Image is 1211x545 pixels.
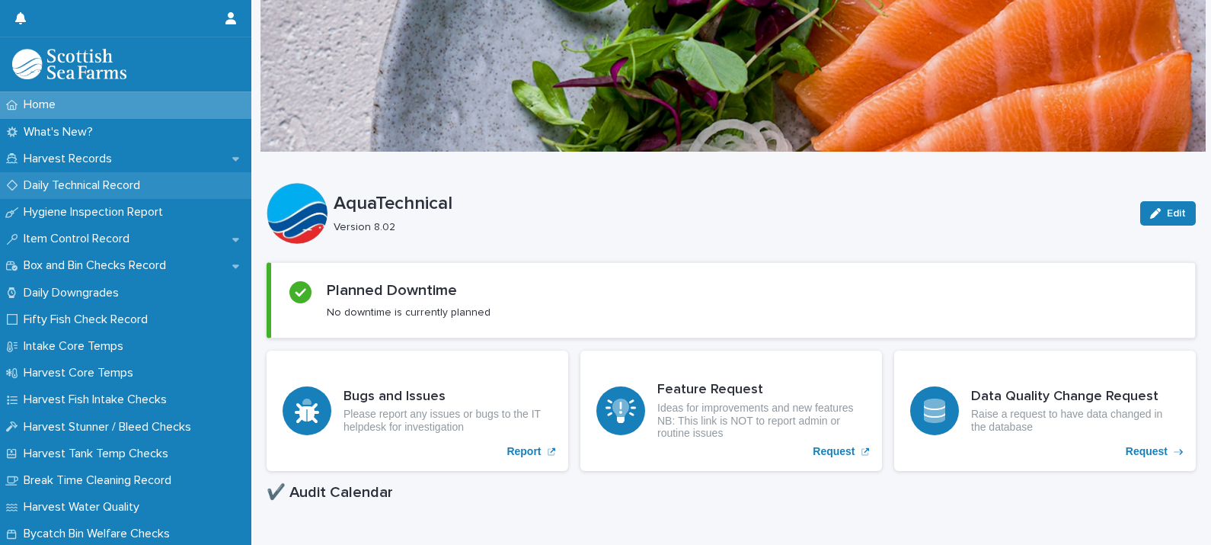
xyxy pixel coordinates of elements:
[18,258,178,273] p: Box and Bin Checks Record
[1140,201,1196,226] button: Edit
[813,445,855,458] p: Request
[971,389,1180,406] h3: Data Quality Change Request
[18,339,136,354] p: Intake Core Temps
[334,221,1122,234] p: Version 8.02
[18,447,181,461] p: Harvest Tank Temp Checks
[18,500,152,515] p: Harvest Water Quality
[18,125,105,139] p: What's New?
[18,473,184,488] p: Break Time Cleaning Record
[343,389,552,406] h3: Bugs and Issues
[18,286,131,300] p: Daily Downgrades
[18,98,68,112] p: Home
[506,445,541,458] p: Report
[267,483,1196,502] h1: ✔️ Audit Calendar
[18,313,160,327] p: Fifty Fish Check Record
[1126,445,1168,458] p: Request
[12,49,126,79] img: mMrefqRFQpe26GRNOUkG
[18,527,182,541] p: Bycatch Bin Welfare Checks
[334,193,1128,215] p: AquaTechnical
[327,306,490,319] p: No downtime is currently planned
[18,232,142,246] p: Item Control Record
[18,393,179,407] p: Harvest Fish Intake Checks
[657,382,866,399] h3: Feature Request
[18,152,124,166] p: Harvest Records
[657,402,866,440] p: Ideas for improvements and new features NB: This link is NOT to report admin or routine issues
[18,205,175,220] p: Hygiene Inspection Report
[343,408,552,434] p: Please report any issues or bugs to the IT helpdesk for investigation
[18,366,145,380] p: Harvest Core Temps
[267,351,568,471] a: Report
[580,351,882,471] a: Request
[18,420,203,434] p: Harvest Stunner / Bleed Checks
[894,351,1196,471] a: Request
[1167,208,1186,219] span: Edit
[971,408,1180,434] p: Raise a request to have data changed in the database
[327,281,457,300] h2: Planned Downtime
[18,178,152,193] p: Daily Technical Record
